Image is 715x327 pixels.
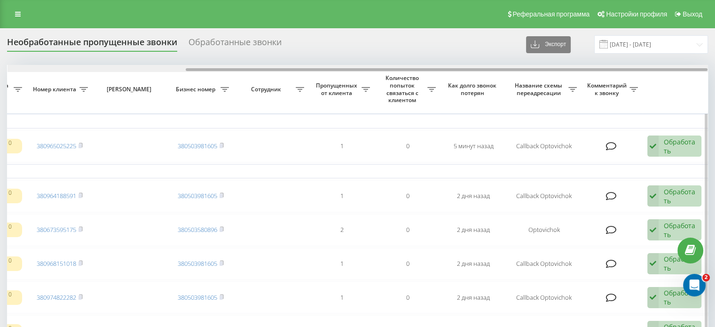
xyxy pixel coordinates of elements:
div: Обработать [664,187,696,205]
a: 380965025225 [37,142,76,150]
td: Callback Optovichok [506,180,581,212]
button: Экспорт [526,36,571,53]
span: [PERSON_NAME] [101,86,160,93]
span: Комментарий к звонку [586,82,629,96]
td: 0 [375,248,440,280]
td: 5 минут назад [440,130,506,162]
span: Реферальная программа [512,10,589,18]
span: Как долго звонок потерян [448,82,499,96]
a: 380673595175 [37,225,76,234]
span: Выход [683,10,702,18]
div: Обработать [664,221,696,239]
div: Обработанные звонки [189,37,282,52]
td: Optovichok [506,214,581,246]
span: Номер клиента [31,86,79,93]
span: Пропущенных от клиента [314,82,361,96]
a: 380503981605 [178,293,217,302]
a: 380503580896 [178,225,217,234]
div: Обработать [664,288,696,306]
span: Бизнес номер [173,86,220,93]
td: 2 дня назад [440,281,506,313]
td: Callback Optovichok [506,248,581,280]
a: 380968151018 [37,259,76,268]
a: 380503981605 [178,142,217,150]
span: Настройки профиля [606,10,667,18]
td: 1 [309,130,375,162]
a: 380974822282 [37,293,76,302]
div: Обработать [664,255,696,272]
td: 1 [309,281,375,313]
td: 2 дня назад [440,214,506,246]
div: Обработать [664,137,696,155]
span: Количество попыток связаться с клиентом [379,74,427,104]
iframe: Intercom live chat [683,274,706,296]
a: 380503981605 [178,191,217,200]
td: Callback Optovichok [506,130,581,162]
td: 0 [375,180,440,212]
a: 380964188591 [37,191,76,200]
span: Название схемы переадресации [511,82,568,96]
td: Callback Optovichok [506,281,581,313]
td: 2 дня назад [440,248,506,280]
td: 1 [309,248,375,280]
span: Сотрудник [238,86,296,93]
td: 2 [309,214,375,246]
td: 2 дня назад [440,180,506,212]
td: 0 [375,130,440,162]
a: 380503981605 [178,259,217,268]
div: Необработанные пропущенные звонки [7,37,177,52]
td: 1 [309,180,375,212]
span: 2 [702,274,710,281]
td: 0 [375,281,440,313]
td: 0 [375,214,440,246]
